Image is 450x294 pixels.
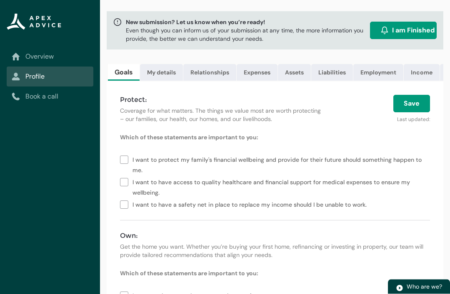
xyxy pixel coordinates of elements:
[392,26,435,36] span: I am Finished
[404,64,440,81] a: Income
[108,64,140,81] a: Goals
[120,243,430,259] p: Get the home you want. Whether you’re buying your first home, refinancing or investing in propert...
[12,52,88,62] a: Overview
[120,231,430,241] h4: Own:
[120,95,323,105] h4: Protect:
[12,91,88,101] a: Book a call
[370,22,437,40] button: I am Finished
[132,176,430,198] span: I want to have access to quality healthcare and financial support for medical expenses to ensure ...
[12,72,88,82] a: Profile
[183,64,236,81] a: Relationships
[380,27,389,35] img: alarm.svg
[7,47,93,106] nav: Sub page
[120,133,430,142] p: Which of these statements are important to you:
[120,107,323,124] p: Coverage for what matters. The things we value most are worth protecting – our families, our heal...
[333,113,430,124] p: Last updated:
[132,153,430,176] span: I want to protect my family's financial wellbeing and provide for their future should something h...
[396,284,403,292] img: play.svg
[126,27,367,43] p: Even though you can inform us of your submission at any time, the more information you provide, t...
[132,198,370,210] span: I want to have a safety net in place to replace my income should I be unable to work.
[353,64,403,81] a: Employment
[407,283,442,290] span: Who are we?
[140,64,183,81] a: My details
[120,269,430,278] p: Which of these statements are important to you:
[278,64,311,81] a: Assets
[7,13,61,30] img: Apex Advice Group
[393,95,430,113] button: Save
[126,18,367,27] span: New submission? Let us know when you’re ready!
[311,64,353,81] a: Liabilities
[237,64,277,81] a: Expenses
